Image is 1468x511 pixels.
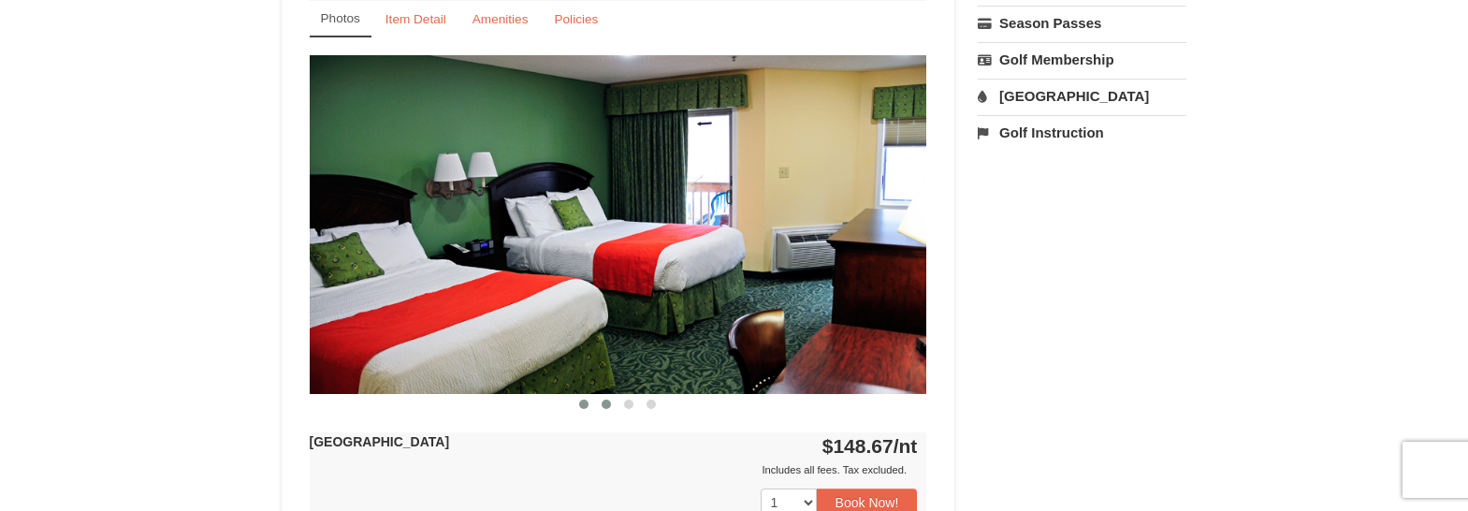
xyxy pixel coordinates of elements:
[310,460,918,479] div: Includes all fees. Tax excluded.
[373,1,458,37] a: Item Detail
[321,11,360,25] small: Photos
[472,12,529,26] small: Amenities
[978,79,1186,113] a: [GEOGRAPHIC_DATA]
[385,12,446,26] small: Item Detail
[894,435,918,457] span: /nt
[310,1,371,37] a: Photos
[310,434,450,449] strong: [GEOGRAPHIC_DATA]
[822,435,918,457] strong: $148.67
[978,42,1186,77] a: Golf Membership
[310,55,927,393] img: 18876286-41-233aa5f3.jpg
[978,6,1186,40] a: Season Passes
[460,1,541,37] a: Amenities
[542,1,610,37] a: Policies
[978,115,1186,150] a: Golf Instruction
[554,12,598,26] small: Policies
